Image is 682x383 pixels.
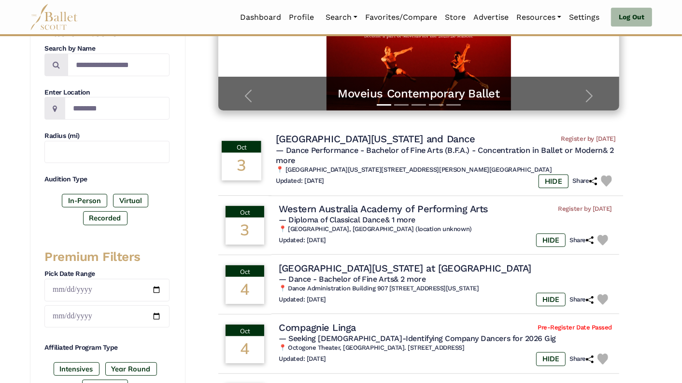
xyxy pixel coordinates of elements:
[62,194,107,207] label: In-Person
[276,146,614,165] span: — Dance Performance - Bachelor of Fine Arts (B.F.A.) - Concentration in Ballet or Modern
[573,177,597,185] h6: Share
[44,343,170,353] h4: Affiliated Program Type
[226,336,264,363] div: 4
[279,344,612,352] h6: 📍 Octogone Theater, [GEOGRAPHIC_DATA]. [STREET_ADDRESS]
[412,99,426,110] button: Slide 3
[222,153,261,180] div: 3
[276,177,324,185] h6: Updated: [DATE]
[377,99,391,110] button: Slide 1
[569,236,594,245] h6: Share
[226,218,264,245] div: 3
[279,236,326,245] h6: Updated: [DATE]
[536,352,566,366] label: HIDE
[279,334,556,343] span: — Seeking [DEMOGRAPHIC_DATA]-Identifying Company Dancers for 2026 Gig
[65,97,170,120] input: Location
[539,174,568,188] label: HIDE
[569,296,594,304] h6: Share
[565,7,603,27] a: Settings
[536,293,566,306] label: HIDE
[276,166,616,174] h6: 📍 [GEOGRAPHIC_DATA][US_STATE][STREET_ADDRESS][PERSON_NAME][GEOGRAPHIC_DATA]
[68,54,170,76] input: Search by names...
[279,296,326,304] h6: Updated: [DATE]
[44,88,170,97] h4: Enter Location
[285,7,318,27] a: Profile
[222,141,261,152] div: Oct
[512,7,565,27] a: Resources
[113,194,148,207] label: Virtual
[394,99,409,110] button: Slide 2
[226,277,264,304] div: 4
[279,225,612,233] h6: 📍 [GEOGRAPHIC_DATA], [GEOGRAPHIC_DATA] (location unknown)
[226,325,264,336] div: Oct
[279,274,426,284] span: — Dance - Bachelor of Fine Arts
[429,99,443,110] button: Slide 4
[446,99,461,110] button: Slide 5
[469,7,512,27] a: Advertise
[226,206,264,218] div: Oct
[279,215,415,224] span: — Diploma of Classical Dance
[54,362,99,376] label: Intensives
[44,269,170,279] h4: Pick Date Range
[538,324,611,332] span: Pre-Register Date Passed
[394,274,426,284] a: & 2 more
[558,205,612,213] span: Register by [DATE]
[83,211,128,225] label: Recorded
[44,131,170,141] h4: Radius (mi)
[279,355,326,363] h6: Updated: [DATE]
[361,7,441,27] a: Favorites/Compare
[385,215,415,224] a: & 1 more
[44,44,170,54] h4: Search by Name
[226,265,264,277] div: Oct
[536,233,566,247] label: HIDE
[441,7,469,27] a: Store
[276,146,614,165] a: & 2 more
[236,7,285,27] a: Dashboard
[279,262,531,274] h4: [GEOGRAPHIC_DATA][US_STATE] at [GEOGRAPHIC_DATA]
[279,203,488,215] h4: Western Australia Academy of Performing Arts
[228,86,610,101] a: Moveius Contemporary Ballet
[569,355,594,363] h6: Share
[105,362,157,376] label: Year Round
[276,133,475,146] h4: [GEOGRAPHIC_DATA][US_STATE] and Dance
[611,8,652,27] a: Log Out
[279,285,612,293] h6: 📍 Dance Administration Building 907 [STREET_ADDRESS][US_STATE]
[44,175,170,184] h4: Audition Type
[322,7,361,27] a: Search
[44,249,170,265] h3: Premium Filters
[279,321,356,334] h4: Compagnie Linga
[561,135,616,143] span: Register by [DATE]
